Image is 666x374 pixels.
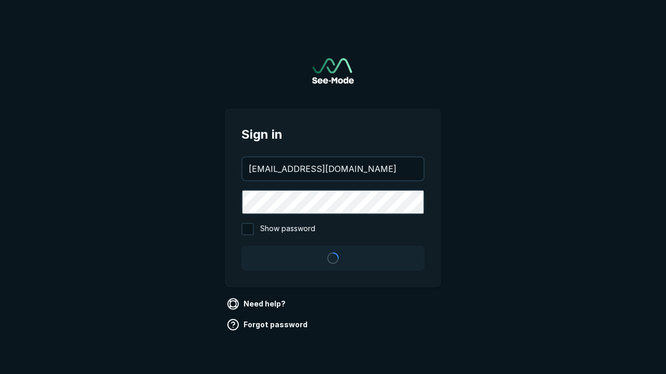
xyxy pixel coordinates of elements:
input: your@email.com [242,157,424,180]
a: Go to sign in [312,58,354,84]
a: Forgot password [225,316,312,333]
a: Need help? [225,296,290,312]
span: Show password [260,223,315,235]
img: See-Mode Logo [312,58,354,84]
span: Sign in [241,125,425,144]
